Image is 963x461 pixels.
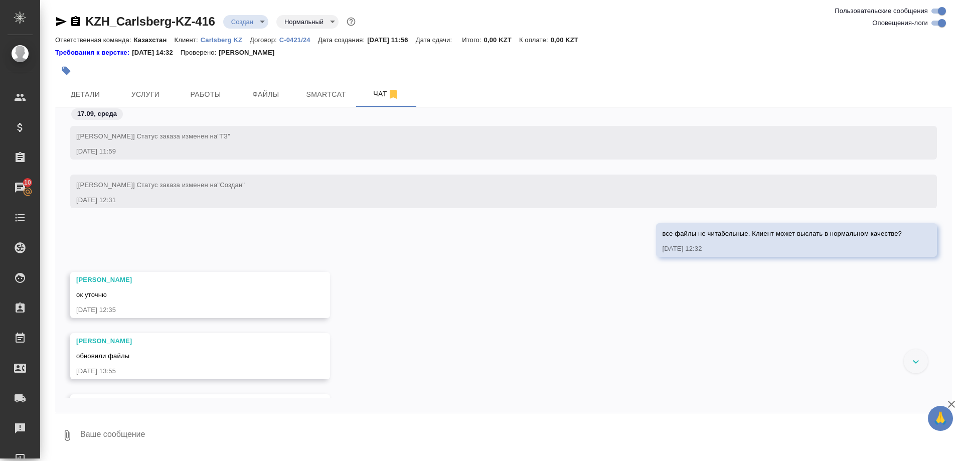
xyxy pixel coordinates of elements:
span: все файлы не читабельные. Клиент может выслать в нормальном качестве? [662,230,902,237]
div: [PERSON_NAME] [76,397,295,407]
div: [DATE] 13:55 [76,366,295,376]
p: 0,00 KZT [484,36,519,44]
button: Скопировать ссылку для ЯМессенджера [55,16,67,28]
div: Нажми, чтобы открыть папку с инструкцией [55,48,132,58]
span: Услуги [121,88,170,101]
span: ок уточню [76,291,107,298]
p: [DATE] 14:32 [132,48,181,58]
span: Smartcat [302,88,350,101]
div: [DATE] 12:31 [76,195,902,205]
div: [DATE] 11:59 [76,146,902,157]
a: KZH_Carlsberg-KZ-416 [85,15,215,28]
div: [PERSON_NAME] [76,336,295,346]
p: 17.09, среда [77,109,117,119]
a: Carlsberg KZ [201,35,250,44]
button: Доп статусы указывают на важность/срочность заказа [345,15,358,28]
p: [PERSON_NAME] [219,48,282,58]
span: Пользовательские сообщения [835,6,928,16]
div: [DATE] 12:35 [76,305,295,315]
div: Создан [223,15,268,29]
span: "Создан" [217,181,245,189]
svg: Отписаться [387,88,399,100]
span: Чат [362,88,410,100]
p: Договор: [250,36,279,44]
a: С-0421/24 [279,35,318,44]
p: Дата создания: [318,36,367,44]
span: [[PERSON_NAME]] Статус заказа изменен на [76,132,230,140]
p: Ответственная команда: [55,36,134,44]
button: 🙏 [928,406,953,431]
p: Дата сдачи: [416,36,454,44]
span: "ТЗ" [217,132,230,140]
p: Казахстан [134,36,175,44]
span: Работы [182,88,230,101]
p: [DATE] 11:56 [367,36,416,44]
button: Добавить тэг [55,60,77,82]
p: Carlsberg KZ [201,36,250,44]
span: [[PERSON_NAME]] Статус заказа изменен на [76,181,245,189]
p: Итого: [462,36,484,44]
p: К оплате: [519,36,551,44]
p: Проверено: [181,48,219,58]
span: Файлы [242,88,290,101]
span: Оповещения-логи [872,18,928,28]
span: 🙏 [932,408,949,429]
div: [DATE] 12:32 [662,244,902,254]
a: Требования к верстке: [55,48,132,58]
span: Детали [61,88,109,101]
span: обновили файлы [76,352,129,360]
span: 10 [18,178,37,188]
p: С-0421/24 [279,36,318,44]
div: Создан [276,15,339,29]
button: Скопировать ссылку [70,16,82,28]
button: Создан [228,18,256,26]
a: 10 [3,175,38,200]
p: Клиент: [174,36,200,44]
p: 0,00 KZT [551,36,586,44]
div: [PERSON_NAME] [76,275,295,285]
button: Нормальный [281,18,327,26]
